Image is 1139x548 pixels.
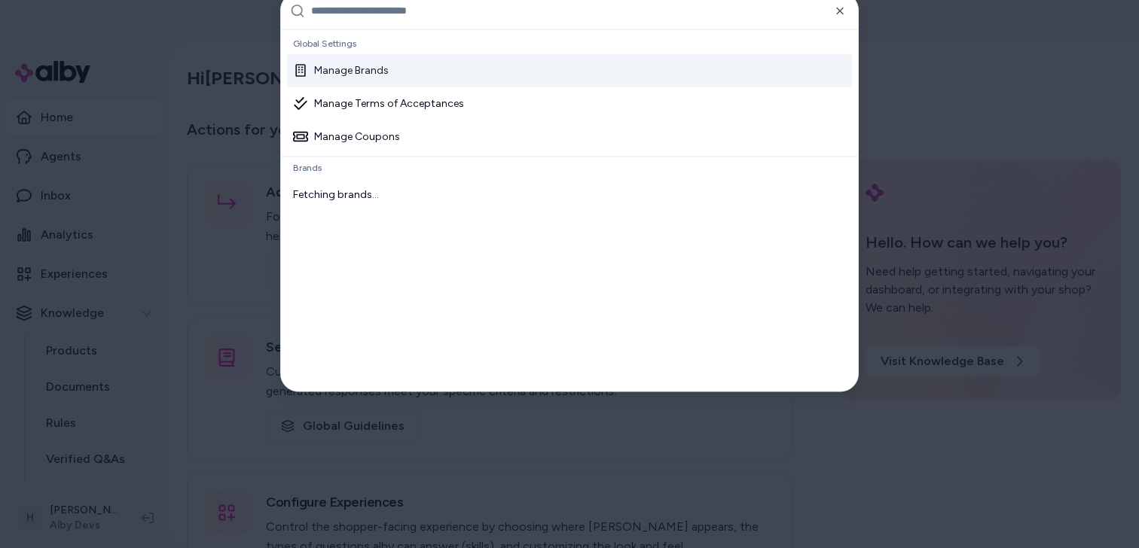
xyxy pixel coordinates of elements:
div: Global Settings [287,32,852,53]
div: Manage Brands [293,62,389,78]
div: Manage Coupons [293,129,400,144]
div: Fetching brands... [287,178,852,211]
div: Brands [287,157,852,178]
div: Suggestions [281,29,858,391]
div: Manage Terms of Acceptances [293,96,464,111]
